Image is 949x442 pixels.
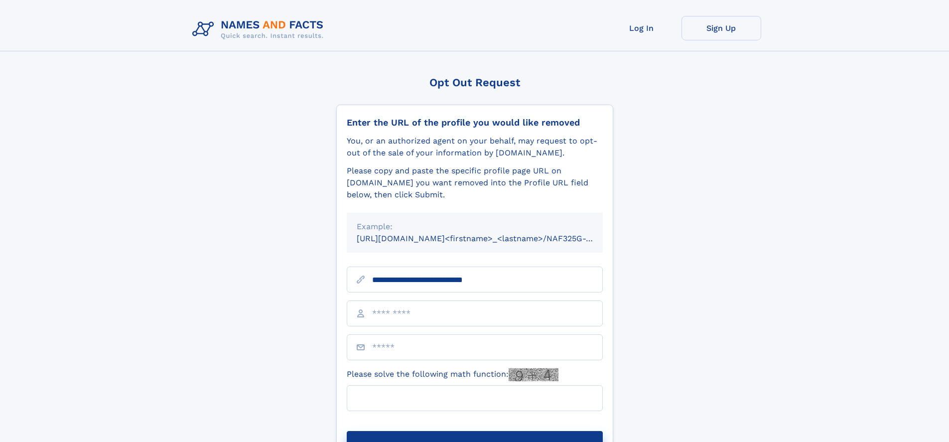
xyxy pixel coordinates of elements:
div: Enter the URL of the profile you would like removed [347,117,603,128]
div: You, or an authorized agent on your behalf, may request to opt-out of the sale of your informatio... [347,135,603,159]
img: Logo Names and Facts [188,16,332,43]
label: Please solve the following math function: [347,368,558,381]
div: Please copy and paste the specific profile page URL on [DOMAIN_NAME] you want removed into the Pr... [347,165,603,201]
a: Log In [602,16,681,40]
a: Sign Up [681,16,761,40]
small: [URL][DOMAIN_NAME]<firstname>_<lastname>/NAF325G-xxxxxxxx [357,234,622,243]
div: Example: [357,221,593,233]
div: Opt Out Request [336,76,613,89]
